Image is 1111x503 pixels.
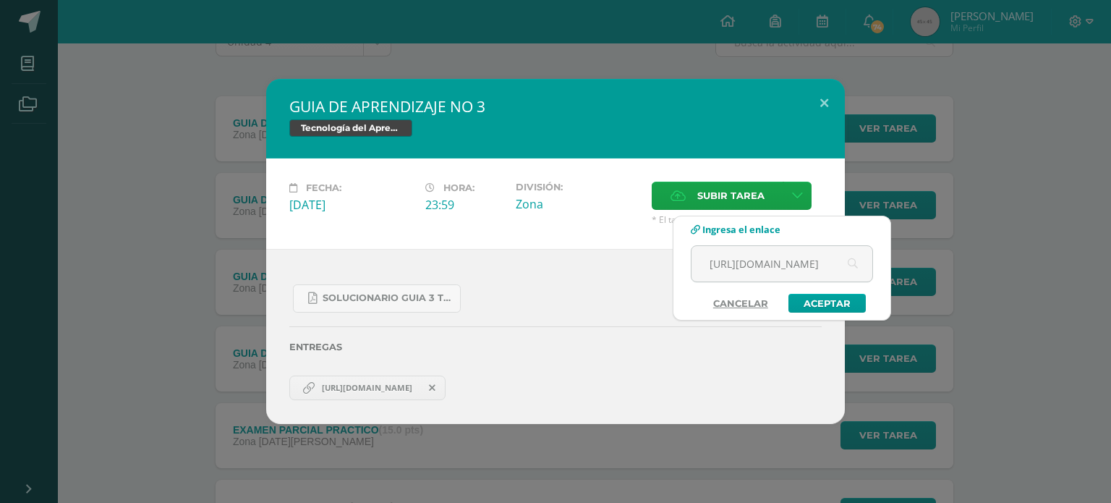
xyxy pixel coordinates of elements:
[699,294,783,313] a: Cancelar
[420,380,445,396] span: Remover entrega
[293,284,461,313] a: SOLUCIONARIO GUIA 3 TKINTER PYTHON III BASICO PROBLEMAS INTERMEDIOS.pdf
[289,376,446,400] a: https://youtu.be/Lse3RNHMiW0
[289,197,414,213] div: [DATE]
[289,342,822,352] label: Entregas
[306,182,341,193] span: Fecha:
[697,182,765,209] span: Subir tarea
[516,196,640,212] div: Zona
[289,119,412,137] span: Tecnología del Aprendizaje y la Comunicación (TIC)
[425,197,504,213] div: 23:59
[315,382,420,394] span: [URL][DOMAIN_NAME]
[702,223,780,236] span: Ingresa el enlace
[788,294,866,313] a: Aceptar
[289,96,822,117] h2: GUIA DE APRENDIZAJE NO 3
[691,246,872,282] input: Ej. www.google.com
[652,214,822,226] span: * El tamaño máximo permitido es 50 MB
[516,182,640,193] label: División:
[804,79,845,128] button: Close (Esc)
[443,182,474,193] span: Hora:
[323,292,453,304] span: SOLUCIONARIO GUIA 3 TKINTER PYTHON III BASICO PROBLEMAS INTERMEDIOS.pdf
